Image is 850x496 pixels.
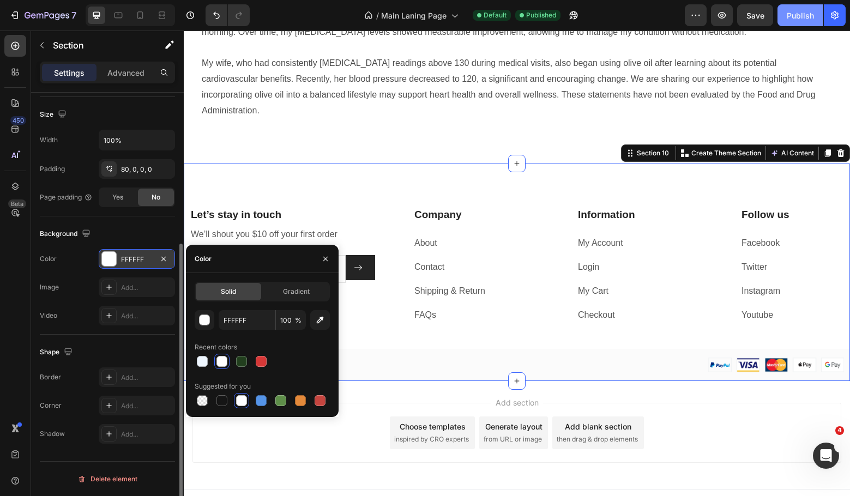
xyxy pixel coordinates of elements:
div: Shadow [40,429,65,439]
div: Add... [121,430,172,439]
input: Auto [99,130,174,150]
div: Add... [121,373,172,383]
div: Corner [40,401,62,410]
div: Color [40,254,57,264]
iframe: Intercom live chat [813,443,839,469]
iframe: To enrich screen reader interactions, please activate Accessibility in Grammarly extension settings [184,31,850,496]
div: Generate layout [302,390,359,402]
div: Image [40,282,59,292]
div: Choose templates [216,390,282,402]
a: Instagram [558,256,596,265]
button: Delete element [40,470,175,488]
div: Add... [121,311,172,321]
button: AI Content [584,116,632,129]
p: Section [53,39,142,52]
span: % [295,316,302,325]
span: / [376,10,379,21]
a: My Account [394,208,439,217]
span: 4 [835,426,844,435]
a: Checkout [394,280,431,289]
div: Color [195,254,212,264]
div: Add... [121,283,172,293]
p: Create Theme Section [508,118,577,128]
div: Undo/Redo [206,4,250,26]
div: Video [40,311,57,320]
div: 80, 0, 0, 0 [121,165,172,174]
div: Publish [787,10,814,21]
span: Main Laning Page [381,10,447,21]
span: Add section [308,366,359,378]
span: then drag & drop elements [373,404,454,414]
a: FAQs [231,280,252,289]
div: Padding [40,164,65,174]
a: Youtube [558,280,589,289]
a: Twitter [558,232,583,241]
div: Background [40,227,93,241]
a: Facebook [558,208,596,217]
div: Section 10 [451,118,487,128]
span: No [152,192,160,202]
a: Shipping & Return [231,256,302,265]
span: Gradient [283,287,310,297]
a: About [231,208,254,217]
div: FFFFFF [121,255,153,264]
span: from URL or image [300,404,358,414]
div: Suggested for you [195,382,251,391]
div: Recent colors [195,342,237,352]
div: Width [40,135,58,145]
div: Shape [40,345,75,360]
button: Publish [777,4,823,26]
a: My Cart [394,256,425,265]
button: 7 [4,4,81,26]
span: Yes [112,192,123,202]
div: Page padding [40,192,93,202]
p: Follow us [558,178,659,191]
input: Eg: FFFFFF [219,310,275,330]
div: Border [40,372,61,382]
img: Alt Image [524,327,660,342]
div: 450 [10,116,26,125]
div: Add blank section [381,390,448,402]
div: Add... [121,401,172,411]
span: Published [526,10,556,20]
a: Login [394,232,415,241]
p: 7 [71,9,76,22]
p: Copyright © 2025 NHS. All Rights Reserved. [7,329,323,340]
span: Default [484,10,507,20]
p: Settings [54,67,85,78]
span: Save [746,11,764,20]
div: Delete element [77,473,137,486]
p: Information [394,178,539,191]
p: Company [231,178,376,191]
div: Size [40,107,69,122]
span: Solid [221,287,236,297]
span: inspired by CRO experts [210,404,285,414]
p: Advanced [107,67,144,78]
a: Contact [231,232,261,241]
button: Save [737,4,773,26]
div: Beta [8,199,26,208]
